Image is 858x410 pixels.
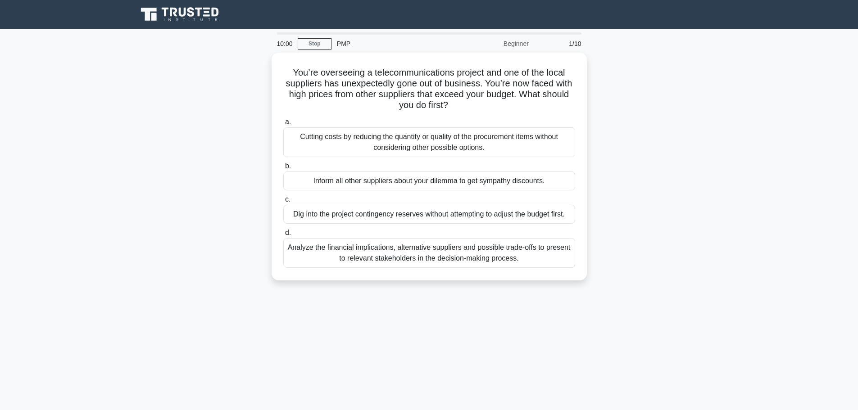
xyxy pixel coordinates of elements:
div: Analyze the financial implications, alternative suppliers and possible trade-offs to present to r... [283,238,575,268]
span: c. [285,195,291,203]
div: Beginner [455,35,534,53]
div: PMP [331,35,455,53]
div: Dig into the project contingency reserves without attempting to adjust the budget first. [283,205,575,224]
span: b. [285,162,291,170]
div: Inform all other suppliers about your dilemma to get sympathy discounts. [283,171,575,190]
div: 10:00 [272,35,298,53]
span: d. [285,229,291,236]
div: Cutting costs by reducing the quantity or quality of the procurement items without considering ot... [283,127,575,157]
a: Stop [298,38,331,50]
div: 1/10 [534,35,587,53]
h5: You’re overseeing a telecommunications project and one of the local suppliers has unexpectedly go... [282,67,576,111]
span: a. [285,118,291,126]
